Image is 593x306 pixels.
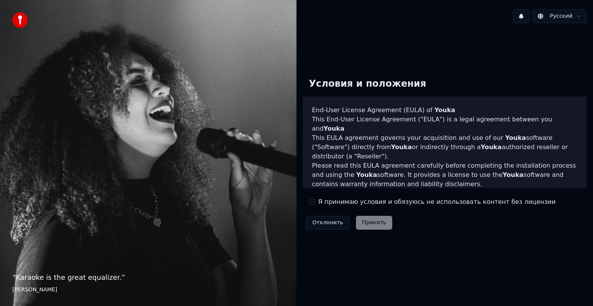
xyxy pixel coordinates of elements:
[12,272,284,283] p: “ Karaoke is the great equalizer. ”
[356,171,377,178] span: Youka
[505,134,526,141] span: Youka
[318,197,556,207] label: Я принимаю условия и обязуюсь не использовать контент без лицензии
[324,125,344,132] span: Youka
[481,143,502,151] span: Youka
[312,161,578,189] p: Please read this EULA agreement carefully before completing the installation process and using th...
[503,171,524,178] span: Youka
[12,286,284,294] footer: [PERSON_NAME]
[312,115,578,133] p: This End-User License Agreement ("EULA") is a legal agreement between you and
[312,106,578,115] h3: End-User License Agreement (EULA) of
[434,106,455,114] span: Youka
[391,143,412,151] span: Youka
[12,12,28,28] img: youka
[312,133,578,161] p: This EULA agreement governs your acquisition and use of our software ("Software") directly from o...
[303,72,432,96] div: Условия и положения
[306,216,350,230] button: Отклонить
